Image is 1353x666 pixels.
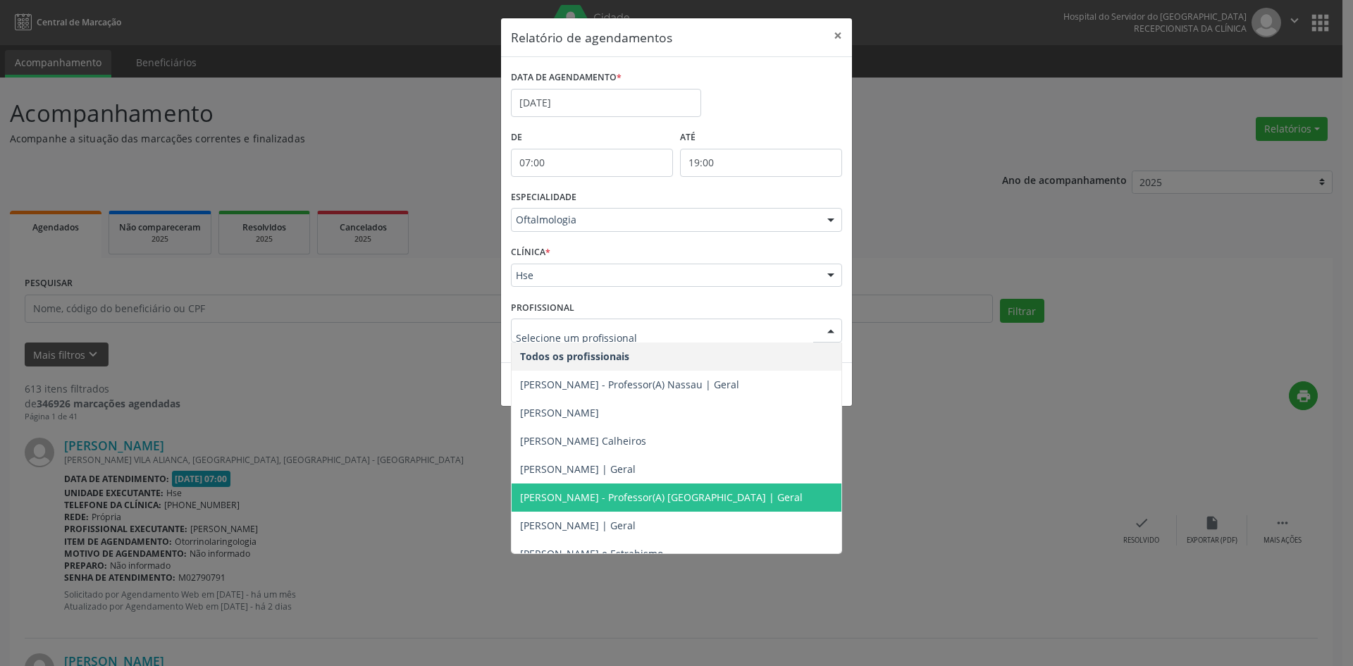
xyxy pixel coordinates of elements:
input: Selecione o horário inicial [511,149,673,177]
h5: Relatório de agendamentos [511,28,672,47]
button: Close [824,18,852,53]
input: Selecione um profissional [516,323,813,352]
label: ESPECIALIDADE [511,187,576,209]
span: [PERSON_NAME] - Professor(A) Nassau | Geral [520,378,739,391]
label: PROFISSIONAL [511,297,574,319]
input: Selecione o horário final [680,149,842,177]
span: [PERSON_NAME] e Estrabismo [520,547,663,560]
span: [PERSON_NAME] | Geral [520,462,636,476]
span: [PERSON_NAME] Calheiros [520,434,646,448]
span: Oftalmologia [516,213,813,227]
span: [PERSON_NAME] - Professor(A) [GEOGRAPHIC_DATA] | Geral [520,491,803,504]
label: DATA DE AGENDAMENTO [511,67,622,89]
span: [PERSON_NAME] | Geral [520,519,636,532]
span: [PERSON_NAME] [520,406,599,419]
label: CLÍNICA [511,242,550,264]
span: Todos os profissionais [520,350,629,363]
span: Hse [516,269,813,283]
label: De [511,127,673,149]
label: ATÉ [680,127,842,149]
input: Selecione uma data ou intervalo [511,89,701,117]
